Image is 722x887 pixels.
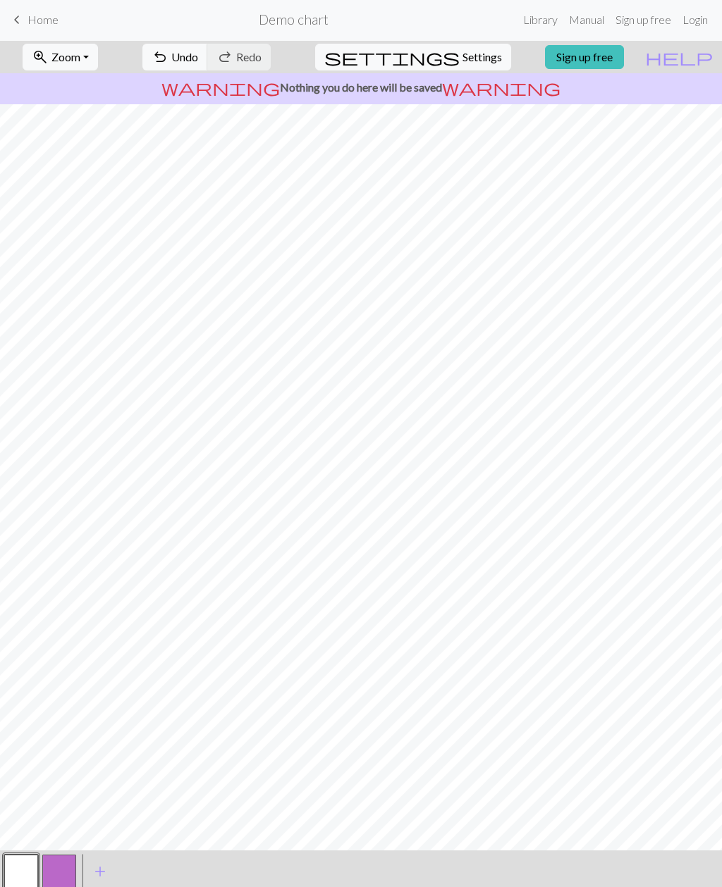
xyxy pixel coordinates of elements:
button: Undo [142,44,208,70]
span: Undo [171,50,198,63]
span: warning [442,77,561,97]
span: add [92,862,109,881]
span: Home [27,13,59,26]
h2: Demo chart [259,11,329,27]
i: Settings [324,49,460,66]
span: zoom_in [32,47,49,67]
span: warning [161,77,280,97]
span: Zoom [51,50,80,63]
a: Sign up free [610,6,677,34]
a: Library [518,6,563,34]
span: undo [152,47,169,67]
button: Zoom [23,44,98,70]
a: Home [8,8,59,32]
span: help [645,47,713,67]
a: Login [677,6,714,34]
button: SettingsSettings [315,44,511,70]
a: Manual [563,6,610,34]
span: Settings [463,49,502,66]
span: settings [324,47,460,67]
p: Nothing you do here will be saved [6,79,716,96]
span: keyboard_arrow_left [8,10,25,30]
a: Sign up free [545,45,624,69]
